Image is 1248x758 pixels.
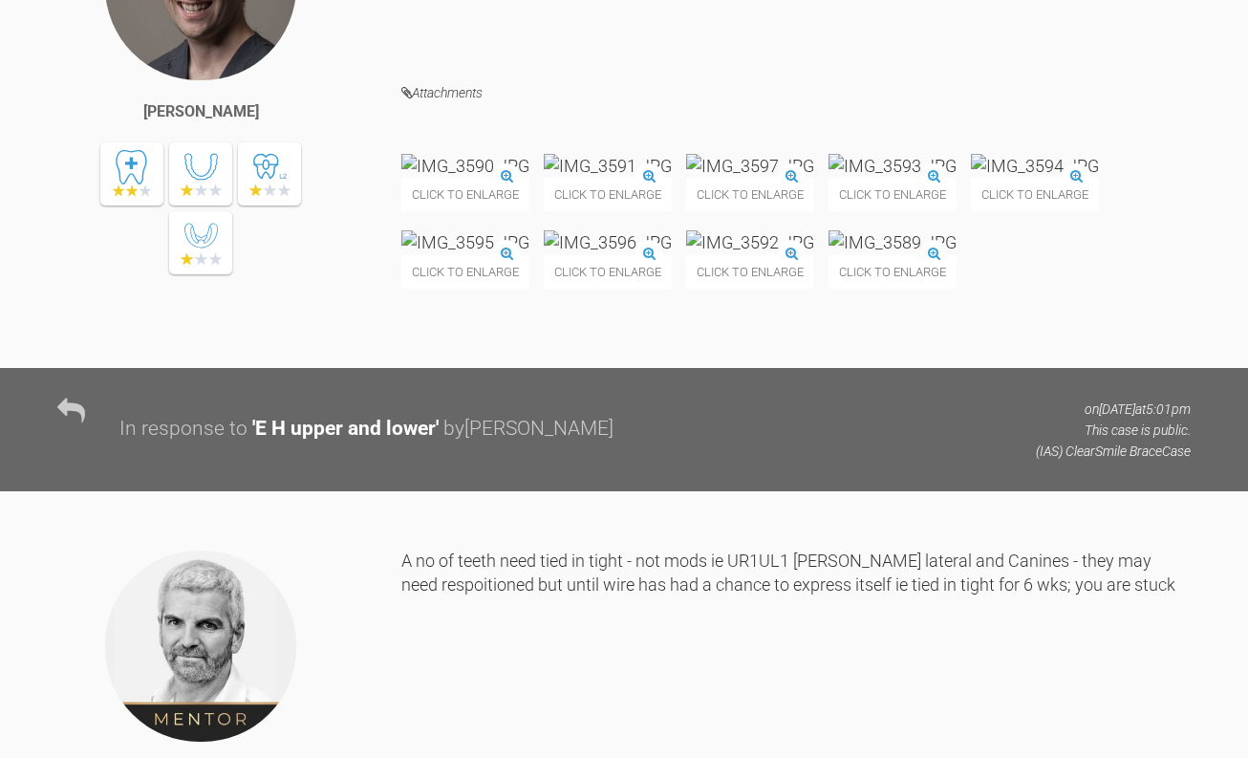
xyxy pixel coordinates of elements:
[1036,399,1191,420] p: on [DATE] at 5:01pm
[401,154,529,178] img: IMG_3590.JPG
[544,154,672,178] img: IMG_3591.JPG
[828,178,957,211] span: Click to enlarge
[143,99,259,124] div: [PERSON_NAME]
[828,230,957,254] img: IMG_3589.JPG
[544,255,672,289] span: Click to enlarge
[686,230,814,254] img: IMG_3592.JPG
[1036,420,1191,441] p: This case is public.
[686,178,814,211] span: Click to enlarge
[401,230,529,254] img: IMG_3595.JPG
[686,255,814,289] span: Click to enlarge
[443,413,613,445] div: by [PERSON_NAME]
[544,230,672,254] img: IMG_3596.JPG
[1036,441,1191,462] p: (IAS) ClearSmile Brace Case
[971,178,1099,211] span: Click to enlarge
[401,255,529,289] span: Click to enlarge
[971,154,1099,178] img: IMG_3594.JPG
[401,81,1191,105] h4: Attachments
[119,413,247,445] div: In response to
[828,154,957,178] img: IMG_3593.JPG
[828,255,957,289] span: Click to enlarge
[252,413,439,445] div: ' E H upper and lower '
[686,154,814,178] img: IMG_3597.JPG
[103,549,298,744] img: Ross Hobson
[544,178,672,211] span: Click to enlarge
[401,178,529,211] span: Click to enlarge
